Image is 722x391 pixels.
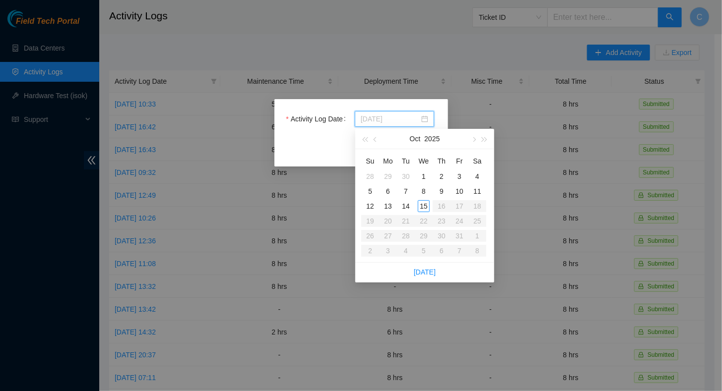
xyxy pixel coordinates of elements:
td: 2025-10-08 [415,184,433,199]
td: 2025-10-04 [468,169,486,184]
td: 2025-09-30 [397,169,415,184]
div: 3 [454,170,465,182]
td: 2025-10-13 [379,199,397,214]
td: 2025-10-06 [379,184,397,199]
div: 9 [436,185,448,197]
div: 5 [364,185,376,197]
input: Activity Log Date [361,113,419,124]
td: 2025-10-03 [451,169,468,184]
button: 2025 [424,129,440,149]
th: Th [433,153,451,169]
div: 4 [471,170,483,182]
td: 2025-09-29 [379,169,397,184]
td: 2025-10-10 [451,184,468,199]
td: 2025-10-05 [361,184,379,199]
td: 2025-10-15 [415,199,433,214]
td: 2025-10-07 [397,184,415,199]
th: Su [361,153,379,169]
div: 1 [418,170,430,182]
td: 2025-10-02 [433,169,451,184]
td: 2025-09-28 [361,169,379,184]
a: [DATE] [414,268,436,276]
div: 28 [364,170,376,182]
th: We [415,153,433,169]
td: 2025-10-11 [468,184,486,199]
div: 2 [436,170,448,182]
td: 2025-10-09 [433,184,451,199]
div: 12 [364,200,376,212]
div: 8 [418,185,430,197]
td: 2025-10-12 [361,199,379,214]
th: Sa [468,153,486,169]
th: Mo [379,153,397,169]
td: 2025-10-01 [415,169,433,184]
div: 7 [400,185,412,197]
div: 15 [418,200,430,212]
button: Oct [410,129,421,149]
td: 2025-10-14 [397,199,415,214]
div: 29 [382,170,394,182]
div: 14 [400,200,412,212]
label: Activity Log Date [286,111,350,127]
div: 11 [471,185,483,197]
th: Fr [451,153,468,169]
div: 30 [400,170,412,182]
div: 10 [454,185,465,197]
div: 6 [382,185,394,197]
th: Tu [397,153,415,169]
div: 13 [382,200,394,212]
